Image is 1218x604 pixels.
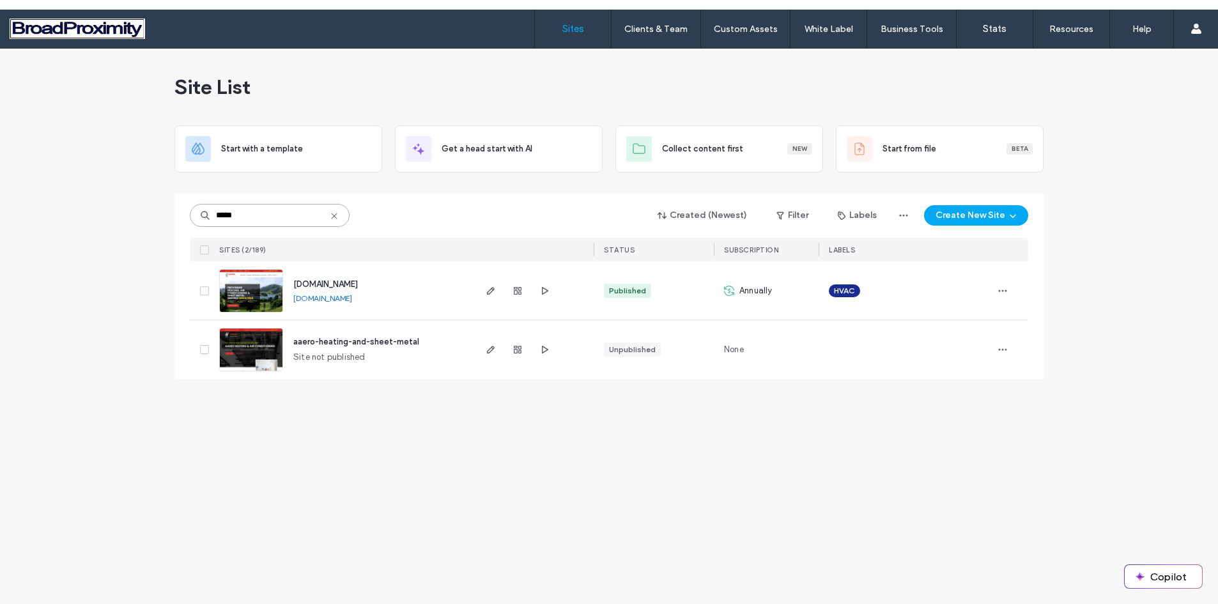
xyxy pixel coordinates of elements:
label: Sites [562,23,584,35]
label: Stats [983,23,1006,35]
label: Custom Assets [714,24,778,35]
div: Unpublished [609,344,656,355]
label: White Label [805,24,853,35]
button: Copilot [1125,565,1202,588]
span: HVAC [834,285,855,297]
div: Get a head start with AI [395,125,603,173]
button: Create New Site [924,205,1028,226]
a: Resources [1033,10,1109,48]
div: Start with a template [174,125,382,173]
div: Published [609,285,646,297]
div: Collect content firstNew [615,125,823,173]
label: Business Tools [881,24,943,35]
span: Start from file [883,143,936,155]
a: aaero-heating-and-sheet-metal [293,337,419,346]
button: Labels [826,205,888,226]
span: None [724,343,744,356]
span: STATUS [604,245,635,254]
div: Start from fileBeta [836,125,1044,173]
img: alt [609,7,610,8]
button: Filter [764,205,821,226]
button: Created (Newest) [647,205,759,226]
a: [DOMAIN_NAME] [293,279,358,289]
a: Stats [957,10,1033,48]
span: Help [29,9,55,20]
label: Clients & Team [624,24,688,35]
a: Sites [535,10,611,48]
label: Help [1132,24,1152,35]
span: Collect content first [662,143,743,155]
span: Site List [174,74,251,100]
span: Start with a template [221,143,303,155]
span: Get a head start with AI [442,143,532,155]
span: Site not published [293,351,366,364]
label: Resources [1049,24,1093,35]
div: Beta [1006,143,1033,155]
span: Annually [739,284,773,297]
span: SUBSCRIPTION [724,245,778,254]
span: LABELS [829,245,855,254]
span: SITES (2/189) [219,245,266,254]
div: New [787,143,812,155]
a: [DOMAIN_NAME] [293,293,352,303]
